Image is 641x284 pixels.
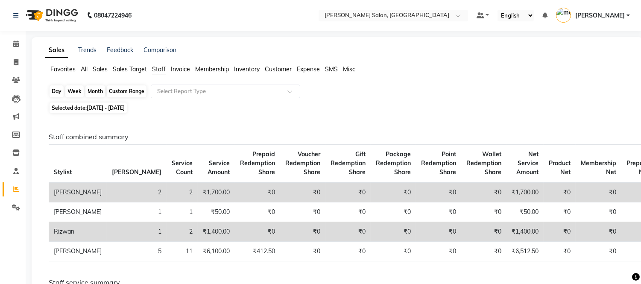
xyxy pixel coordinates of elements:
[167,202,198,222] td: 1
[280,242,325,261] td: ₹0
[107,242,167,261] td: 5
[198,242,235,261] td: ₹6,100.00
[234,65,260,73] span: Inventory
[49,182,107,202] td: [PERSON_NAME]
[576,222,621,242] td: ₹0
[371,242,416,261] td: ₹0
[198,222,235,242] td: ₹1,400.00
[50,65,76,73] span: Favorites
[376,150,411,176] span: Package Redemption Share
[506,202,544,222] td: ₹50.00
[421,150,456,176] span: Point Redemption Share
[198,202,235,222] td: ₹50.00
[506,222,544,242] td: ₹1,400.00
[265,65,292,73] span: Customer
[78,46,97,54] a: Trends
[325,65,338,73] span: SMS
[280,222,325,242] td: ₹0
[371,222,416,242] td: ₹0
[544,222,576,242] td: ₹0
[195,65,229,73] span: Membership
[65,85,84,97] div: Week
[325,222,371,242] td: ₹0
[506,182,544,202] td: ₹1,700.00
[112,168,161,176] span: [PERSON_NAME]
[87,105,125,111] span: [DATE] - [DATE]
[556,8,571,23] img: madonna
[113,65,147,73] span: Sales Target
[331,150,366,176] span: Gift Redemption Share
[167,182,198,202] td: 2
[506,242,544,261] td: ₹6,512.50
[544,242,576,261] td: ₹0
[461,222,506,242] td: ₹0
[544,202,576,222] td: ₹0
[416,202,461,222] td: ₹0
[107,182,167,202] td: 2
[280,182,325,202] td: ₹0
[235,202,280,222] td: ₹0
[22,3,80,27] img: logo
[172,159,193,176] span: Service Count
[107,46,133,54] a: Feedback
[576,182,621,202] td: ₹0
[416,182,461,202] td: ₹0
[235,242,280,261] td: ₹412.50
[49,242,107,261] td: [PERSON_NAME]
[461,242,506,261] td: ₹0
[325,202,371,222] td: ₹0
[371,202,416,222] td: ₹0
[93,65,108,73] span: Sales
[107,202,167,222] td: 1
[576,202,621,222] td: ₹0
[235,222,280,242] td: ₹0
[235,182,280,202] td: ₹0
[81,65,88,73] span: All
[280,202,325,222] td: ₹0
[50,85,64,97] div: Day
[516,150,539,176] span: Net Service Amount
[208,159,230,176] span: Service Amount
[544,182,576,202] td: ₹0
[325,242,371,261] td: ₹0
[49,133,623,141] h6: Staff combined summary
[240,150,275,176] span: Prepaid Redemption Share
[576,242,621,261] td: ₹0
[167,222,198,242] td: 2
[297,65,320,73] span: Expense
[45,43,68,58] a: Sales
[343,65,355,73] span: Misc
[325,182,371,202] td: ₹0
[49,222,107,242] td: Rizwan
[461,182,506,202] td: ₹0
[167,242,198,261] td: 11
[107,85,146,97] div: Custom Range
[198,182,235,202] td: ₹1,700.00
[94,3,132,27] b: 08047224946
[171,65,190,73] span: Invoice
[371,182,416,202] td: ₹0
[575,11,625,20] span: [PERSON_NAME]
[54,168,72,176] span: Stylist
[152,65,166,73] span: Staff
[461,202,506,222] td: ₹0
[581,159,616,176] span: Membership Net
[416,222,461,242] td: ₹0
[50,102,127,113] span: Selected date:
[466,150,501,176] span: Wallet Redemption Share
[416,242,461,261] td: ₹0
[143,46,176,54] a: Comparison
[49,202,107,222] td: [PERSON_NAME]
[285,150,320,176] span: Voucher Redemption Share
[107,222,167,242] td: 1
[549,159,571,176] span: Product Net
[85,85,105,97] div: Month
